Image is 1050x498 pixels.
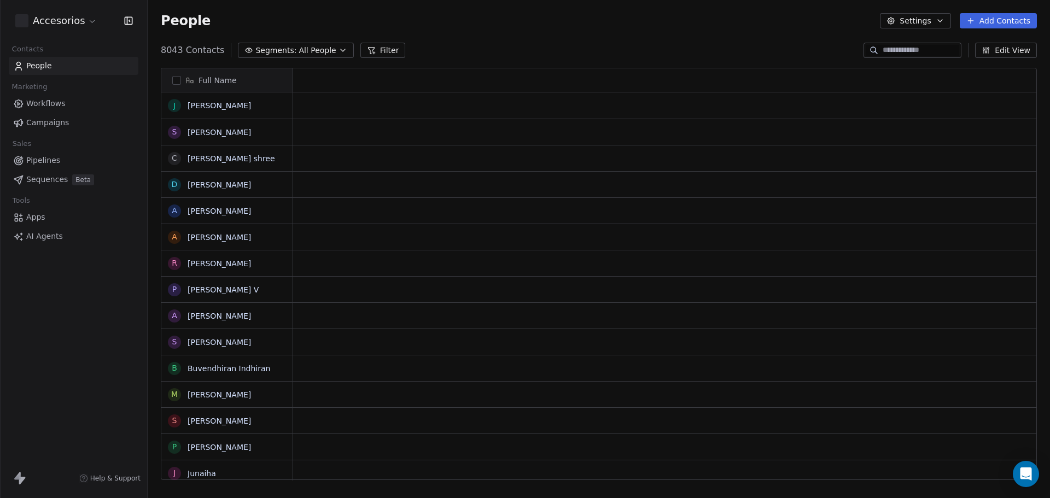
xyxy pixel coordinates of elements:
[9,227,138,245] a: AI Agents
[188,390,251,399] a: [PERSON_NAME]
[161,68,293,92] div: Full Name
[1013,461,1039,487] div: Open Intercom Messenger
[172,362,177,374] div: B
[9,57,138,75] a: People
[188,154,275,163] a: [PERSON_NAME] shree
[9,95,138,113] a: Workflows
[188,128,251,137] a: [PERSON_NAME]
[975,43,1037,58] button: Edit View
[172,415,177,426] div: S
[9,208,138,226] a: Apps
[188,101,251,110] a: [PERSON_NAME]
[188,338,251,347] a: [PERSON_NAME]
[172,153,177,164] div: C
[199,75,237,86] span: Full Name
[172,231,177,243] div: A
[173,100,176,112] div: J
[172,205,177,216] div: A
[9,151,138,169] a: Pipelines
[880,13,950,28] button: Settings
[172,257,177,269] div: R
[7,79,52,95] span: Marketing
[8,136,36,152] span: Sales
[172,336,177,348] div: S
[188,233,251,242] a: [PERSON_NAME]
[172,284,177,295] div: P
[26,174,68,185] span: Sequences
[188,207,251,215] a: [PERSON_NAME]
[188,312,251,320] a: [PERSON_NAME]
[8,192,34,209] span: Tools
[26,60,52,72] span: People
[172,126,177,138] div: S
[26,117,69,128] span: Campaigns
[255,45,296,56] span: Segments:
[960,13,1037,28] button: Add Contacts
[26,155,60,166] span: Pipelines
[90,474,141,483] span: Help & Support
[33,14,85,28] span: Accesorios
[188,364,270,373] a: Buvendhiran Indhiran
[172,441,177,453] div: P
[7,41,48,57] span: Contacts
[188,443,251,452] a: [PERSON_NAME]
[172,179,178,190] div: D
[188,285,259,294] a: [PERSON_NAME] V
[161,13,211,29] span: People
[171,389,178,400] div: M
[188,259,251,268] a: [PERSON_NAME]
[188,180,251,189] a: [PERSON_NAME]
[188,417,251,425] a: [PERSON_NAME]
[26,231,63,242] span: AI Agents
[360,43,406,58] button: Filter
[188,469,216,478] a: Junaiha
[161,44,224,57] span: 8043 Contacts
[79,474,141,483] a: Help & Support
[9,171,138,189] a: SequencesBeta
[161,92,293,481] div: grid
[26,98,66,109] span: Workflows
[26,212,45,223] span: Apps
[72,174,94,185] span: Beta
[173,467,176,479] div: J
[13,11,99,30] button: Accesorios
[299,45,336,56] span: All People
[172,310,177,321] div: A
[9,114,138,132] a: Campaigns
